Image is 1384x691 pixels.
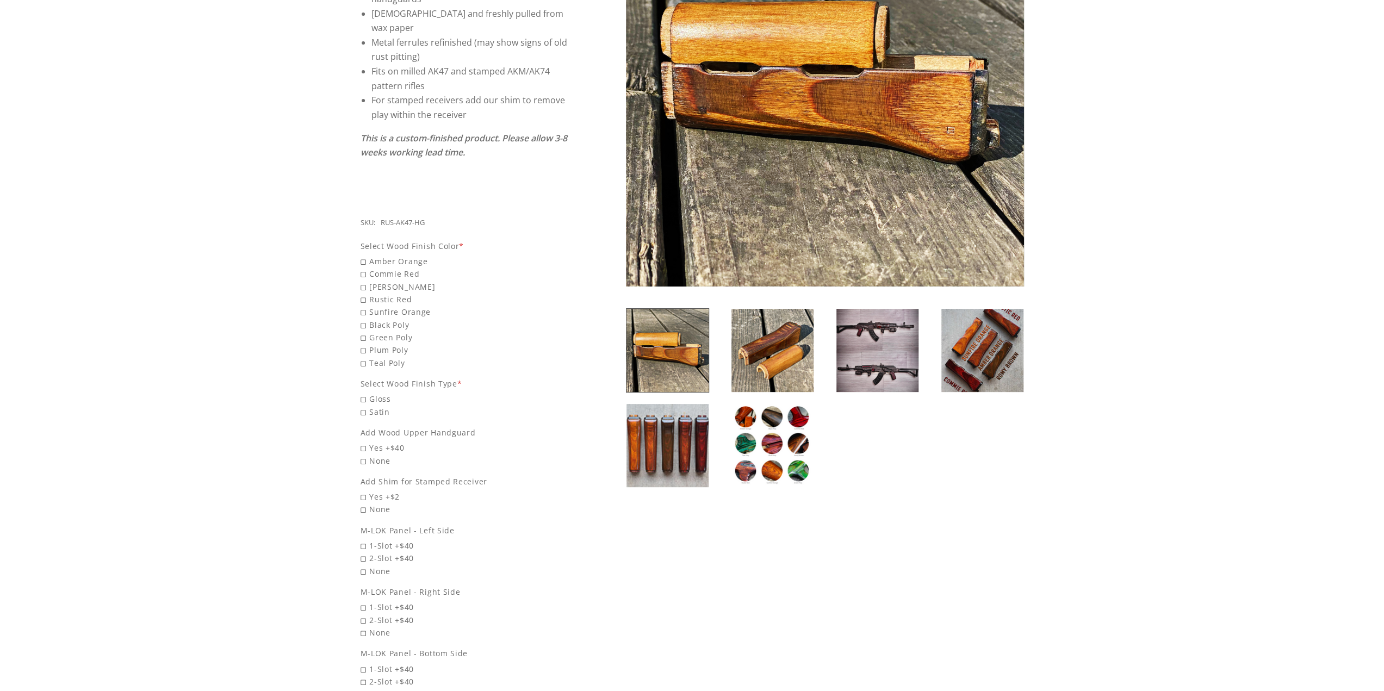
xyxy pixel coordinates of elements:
span: 2-Slot +$40 [361,614,569,626]
span: For stamped receivers add our shim to remove play within the receiver [371,94,565,121]
span: Rustic Red [361,293,569,306]
span: 2-Slot +$40 [361,675,569,688]
div: Select Wood Finish Color [361,240,569,252]
span: Yes +$40 [361,441,569,454]
div: M-LOK Panel - Left Side [361,524,569,537]
span: Commie Red [361,267,569,280]
li: Fits on milled AK47 and stamped AKM/AK74 pattern rifles [371,64,569,93]
span: 1-Slot +$40 [361,539,569,552]
span: Gloss [361,393,569,405]
div: M-LOK Panel - Right Side [361,586,569,598]
img: Russian AK47 Handguard [626,404,709,487]
div: Add Wood Upper Handguard [361,426,569,439]
span: Plum Poly [361,344,569,356]
span: None [361,503,569,515]
div: SKU: [361,217,375,229]
img: Russian AK47 Handguard [731,404,814,487]
span: 1-Slot +$40 [361,663,569,675]
span: Amber Orange [361,255,569,267]
span: None [361,626,569,639]
div: RUS-AK47-HG [381,217,425,229]
em: This is a custom-finished product. Please allow 3-8 weeks working lead time. [361,132,567,159]
div: Add Shim for Stamped Receiver [361,475,569,488]
span: None [361,455,569,467]
span: Sunfire Orange [361,306,569,318]
img: Russian AK47 Handguard [731,309,814,392]
span: Teal Poly [361,357,569,369]
span: 1-Slot +$40 [361,601,569,613]
span: Green Poly [361,331,569,344]
span: None [361,565,569,577]
span: Black Poly [361,319,569,331]
li: [DEMOGRAPHIC_DATA] and freshly pulled from wax paper [371,7,569,35]
img: Russian AK47 Handguard [626,309,709,392]
span: 2-Slot +$40 [361,552,569,564]
img: Russian AK47 Handguard [941,309,1023,392]
li: Metal ferrules refinished (may show signs of old rust pitting) [371,35,569,64]
span: Yes +$2 [361,490,569,503]
span: Satin [361,406,569,418]
div: Select Wood Finish Type [361,377,569,390]
div: M-LOK Panel - Bottom Side [361,647,569,659]
span: [PERSON_NAME] [361,281,569,293]
img: Russian AK47 Handguard [836,309,918,392]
